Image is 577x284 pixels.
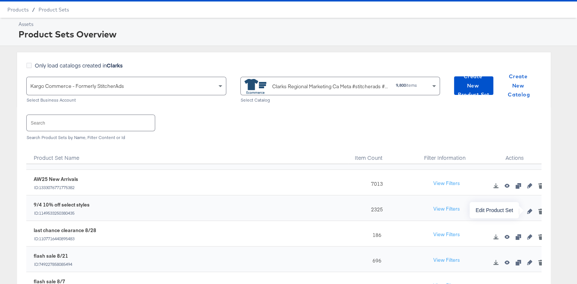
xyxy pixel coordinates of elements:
[19,21,568,28] div: Assets
[240,98,440,103] div: Select Catalog
[34,236,96,241] div: ID: 1107716440895483
[457,72,490,99] span: Create New Product Set
[107,62,123,69] strong: Clarks
[428,202,465,216] button: View Filters
[27,115,155,131] input: Search product sets
[26,146,348,164] div: Toggle SortBy
[348,221,402,247] div: 186
[348,170,402,195] div: 7013
[34,252,73,260] div: flash sale 8/21
[39,7,69,13] a: Product Sets
[488,146,541,164] div: Actions
[34,227,96,234] div: last chance clearance 8/28
[454,76,493,95] button: Create New Product Set
[499,76,538,95] button: Create New Catalog
[19,28,568,40] div: Product Sets Overview
[272,83,390,90] div: Clarks Regional Marketing Ca Meta #stitcherads #product-catalog #keep
[396,82,406,88] strong: 9,800
[26,135,541,140] div: Search Product Sets by Name, Filter Content or Id
[348,247,402,272] div: 696
[34,262,73,267] div: ID: 749227858085494
[348,146,402,164] div: Toggle SortBy
[428,177,465,190] button: View Filters
[26,146,348,164] div: Product Set Name
[428,254,465,267] button: View Filters
[428,228,465,241] button: View Filters
[35,62,123,69] span: Only load catalogs created in
[7,7,29,13] span: Products
[34,211,90,216] div: ID: 1149533250380435
[26,98,226,103] div: Select Business Account
[396,83,417,88] div: items
[30,83,124,89] span: Kargo Commerce - Formerly StitcherAds
[402,146,488,164] div: Filter Information
[348,146,402,164] div: Item Count
[34,201,90,208] div: 9/4 10% off select styles
[29,7,39,13] span: /
[34,176,78,183] div: AW25 New Arrivals
[502,72,536,99] span: Create New Catalog
[34,185,78,190] div: ID: 1333076771775382
[348,195,402,221] div: 2325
